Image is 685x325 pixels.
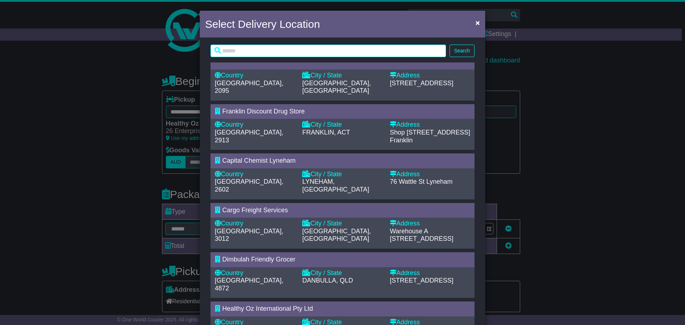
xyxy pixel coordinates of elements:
[390,80,453,87] span: [STREET_ADDRESS]
[302,72,382,80] div: City / State
[476,19,480,27] span: ×
[215,72,295,80] div: Country
[215,228,283,243] span: [GEOGRAPHIC_DATA], 3012
[450,45,475,57] button: Search
[215,129,283,144] span: [GEOGRAPHIC_DATA], 2913
[390,137,413,144] span: Franklin
[390,121,470,129] div: Address
[205,16,320,32] h4: Select Delivery Location
[390,277,453,284] span: [STREET_ADDRESS]
[302,171,382,178] div: City / State
[302,178,369,193] span: LYNEHAM, [GEOGRAPHIC_DATA]
[222,207,288,214] span: Cargo Freight Services
[215,171,295,178] div: Country
[390,220,470,228] div: Address
[302,277,353,284] span: DANBULLA, QLD
[215,277,283,292] span: [GEOGRAPHIC_DATA], 4872
[390,178,425,185] span: 76 Wattle St
[302,121,382,129] div: City / State
[426,178,452,185] span: Lyneham
[215,269,295,277] div: Country
[222,256,295,263] span: Dimbulah Friendly Grocer
[222,108,305,115] span: Franklin Discount Drug Store
[215,121,295,129] div: Country
[222,157,295,164] span: Capital Chemist Lyneham
[472,15,483,30] button: Close
[390,228,428,235] span: Warehouse A
[390,171,470,178] div: Address
[302,228,371,243] span: [GEOGRAPHIC_DATA], [GEOGRAPHIC_DATA]
[215,220,295,228] div: Country
[215,80,283,95] span: [GEOGRAPHIC_DATA], 2095
[302,129,350,136] span: FRANKLIN, ACT
[390,269,470,277] div: Address
[390,129,470,136] span: Shop [STREET_ADDRESS]
[302,269,382,277] div: City / State
[302,220,382,228] div: City / State
[390,235,453,242] span: [STREET_ADDRESS]
[302,80,371,95] span: [GEOGRAPHIC_DATA], [GEOGRAPHIC_DATA]
[222,305,313,312] span: Healthy Oz International Pty Ltd
[215,178,283,193] span: [GEOGRAPHIC_DATA], 2602
[390,72,470,80] div: Address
